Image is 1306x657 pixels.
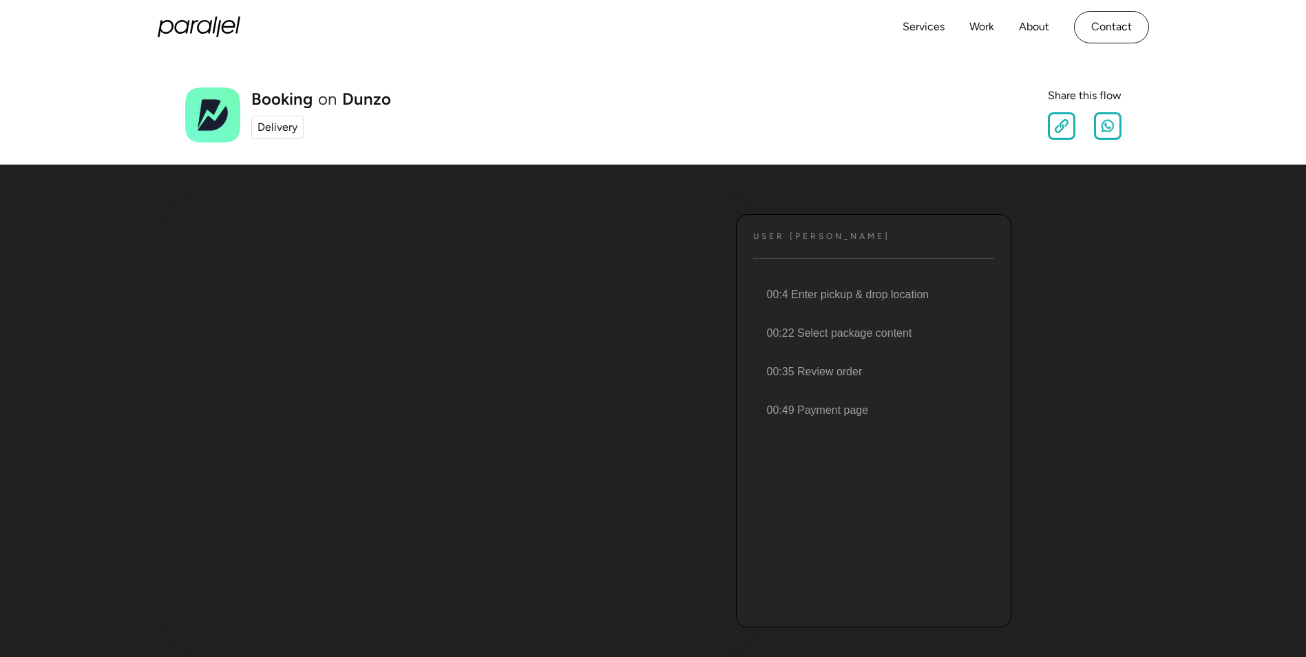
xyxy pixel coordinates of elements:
li: 00:49 Payment page [750,391,994,430]
li: 00:4 Enter pickup & drop location [750,275,994,314]
div: Share this flow [1048,87,1121,104]
a: Work [969,17,994,37]
a: home [158,17,240,37]
a: About [1019,17,1049,37]
a: Dunzo [342,91,391,107]
a: Services [903,17,945,37]
div: on [318,91,337,107]
li: 00:35 Review order [750,353,994,391]
li: 00:22 Select package content [750,314,994,353]
a: Delivery [251,116,304,139]
a: Contact [1074,11,1149,43]
h1: Booking [251,91,313,107]
h4: User [PERSON_NAME] [753,231,890,242]
div: Delivery [257,119,297,136]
